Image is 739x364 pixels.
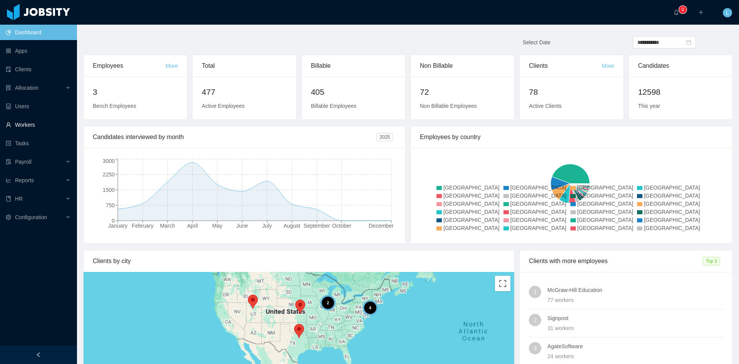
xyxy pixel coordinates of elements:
[106,202,115,208] tspan: 750
[644,209,700,215] span: [GEOGRAPHIC_DATA]
[443,185,500,191] span: [GEOGRAPHIC_DATA]
[311,55,396,77] div: Billable
[533,286,537,298] span: 1
[93,55,166,77] div: Employees
[577,225,634,231] span: [GEOGRAPHIC_DATA]
[529,103,562,109] span: Active Clients
[93,250,505,272] div: Clients by city
[332,223,351,229] tspan: October
[686,40,691,45] i: icon: calendar
[644,225,700,231] span: [GEOGRAPHIC_DATA]
[6,117,71,133] a: icon: userWorkers
[320,295,336,310] div: 2
[495,276,510,291] button: Toggle fullscreen view
[638,55,723,77] div: Candidates
[166,63,178,69] a: More
[6,99,71,114] a: icon: robotUsers
[547,286,723,294] h4: McGraw-Hill Education
[6,43,71,59] a: icon: appstoreApps
[533,314,537,326] span: 2
[577,193,634,199] span: [GEOGRAPHIC_DATA]
[6,178,11,183] i: icon: line-chart
[529,250,702,272] div: Clients with more employees
[510,217,567,223] span: [GEOGRAPHIC_DATA]
[6,25,71,40] a: icon: pie-chartDashboard
[443,209,500,215] span: [GEOGRAPHIC_DATA]
[362,300,378,315] div: 4
[420,55,505,77] div: Non Billable
[262,223,272,229] tspan: July
[726,8,729,17] span: L
[638,103,660,109] span: This year
[679,6,687,13] sup: 0
[420,103,477,109] span: Non Billable Employees
[602,63,614,69] a: More
[376,133,393,141] span: 2025
[236,223,248,229] tspan: June
[443,193,500,199] span: [GEOGRAPHIC_DATA]
[187,223,198,229] tspan: April
[443,225,500,231] span: [GEOGRAPHIC_DATA]
[6,159,11,164] i: icon: file-protect
[108,223,127,229] tspan: January
[6,215,11,220] i: icon: setting
[93,86,178,98] h2: 3
[103,171,115,178] tspan: 2250
[202,55,287,77] div: Total
[698,10,704,15] i: icon: plus
[420,86,505,98] h2: 72
[577,201,634,207] span: [GEOGRAPHIC_DATA]
[15,159,32,165] span: Payroll
[644,201,700,207] span: [GEOGRAPHIC_DATA]
[443,201,500,207] span: [GEOGRAPHIC_DATA]
[638,86,723,98] h2: 12598
[103,158,115,164] tspan: 3000
[15,177,34,183] span: Reports
[529,86,614,98] h2: 78
[577,217,634,223] span: [GEOGRAPHIC_DATA]
[6,85,11,91] i: icon: solution
[510,209,567,215] span: [GEOGRAPHIC_DATA]
[533,342,537,354] span: 3
[547,314,723,322] h4: Signpost
[547,296,723,304] div: 77 workers
[510,225,567,231] span: [GEOGRAPHIC_DATA]
[15,196,23,202] span: HR
[674,10,679,15] i: icon: bell
[577,185,634,191] span: [GEOGRAPHIC_DATA]
[284,223,301,229] tspan: August
[202,86,287,98] h2: 477
[311,86,396,98] h2: 405
[132,223,154,229] tspan: February
[93,103,136,109] span: Bench Employees
[15,85,38,91] span: Allocation
[703,257,720,265] span: Top 3
[6,136,71,151] a: icon: profileTasks
[547,324,723,332] div: 31 workers
[420,126,723,148] div: Employees by country
[577,209,634,215] span: [GEOGRAPHIC_DATA]
[103,187,115,193] tspan: 1500
[15,214,47,220] span: Configuration
[311,103,356,109] span: Billable Employees
[304,223,330,229] tspan: September
[6,196,11,201] i: icon: book
[510,185,567,191] span: [GEOGRAPHIC_DATA]
[547,342,723,351] h4: AgateSoftware
[93,126,376,148] div: Candidates interviewed by month
[443,217,500,223] span: [GEOGRAPHIC_DATA]
[523,39,550,45] span: Select Date
[212,223,222,229] tspan: May
[644,185,700,191] span: [GEOGRAPHIC_DATA]
[529,55,602,77] div: Clients
[510,193,567,199] span: [GEOGRAPHIC_DATA]
[112,218,115,224] tspan: 0
[6,62,71,77] a: icon: auditClients
[510,201,567,207] span: [GEOGRAPHIC_DATA]
[644,193,700,199] span: [GEOGRAPHIC_DATA]
[644,217,700,223] span: [GEOGRAPHIC_DATA]
[202,103,244,109] span: Active Employees
[369,223,394,229] tspan: December
[160,223,175,229] tspan: March
[547,352,723,361] div: 24 workers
